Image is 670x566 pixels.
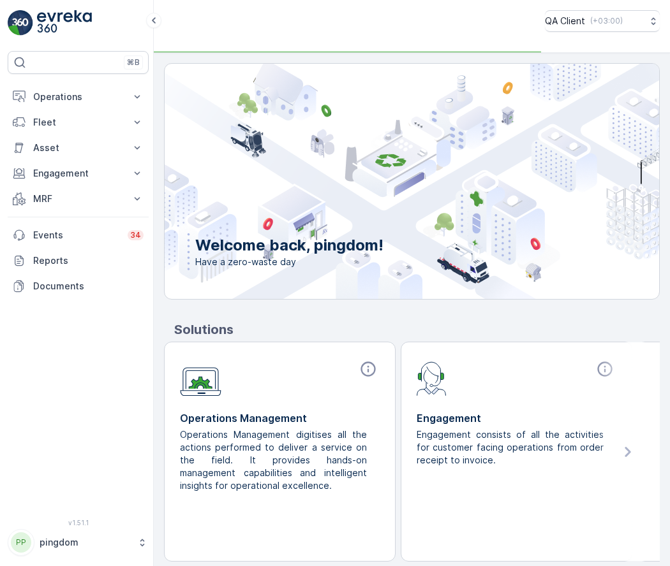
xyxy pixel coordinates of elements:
img: logo_light-DOdMpM7g.png [37,10,92,36]
p: Reports [33,254,144,267]
span: Have a zero-waste day [195,256,383,268]
p: Operations Management [180,410,380,426]
p: Operations [33,91,123,103]
p: Engagement [33,167,123,180]
a: Reports [8,248,149,273]
button: QA Client(+03:00) [545,10,660,32]
button: PPpingdom [8,529,149,556]
p: 34 [130,230,141,240]
p: QA Client [545,15,585,27]
p: Solutions [174,320,660,339]
a: Events34 [8,222,149,248]
p: Engagement [417,410,616,426]
p: Fleet [33,116,123,129]
button: Engagement [8,161,149,186]
p: ( +03:00 ) [590,16,623,26]
img: city illustration [107,64,659,299]
p: Welcome back, pingdom! [195,235,383,256]
p: Documents [33,280,144,293]
p: Events [33,229,120,242]
button: MRF [8,186,149,212]
button: Fleet [8,110,149,135]
p: pingdom [40,536,131,549]
img: module-icon [180,360,221,396]
button: Operations [8,84,149,110]
p: ⌘B [127,57,140,68]
p: Operations Management digitises all the actions performed to deliver a service on the field. It p... [180,428,369,492]
img: module-icon [417,360,447,396]
img: logo [8,10,33,36]
p: MRF [33,192,123,205]
span: v 1.51.1 [8,519,149,526]
button: Asset [8,135,149,161]
p: Engagement consists of all the activities for customer facing operations from order receipt to in... [417,428,606,467]
a: Documents [8,273,149,299]
div: PP [11,532,31,553]
p: Asset [33,141,123,154]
